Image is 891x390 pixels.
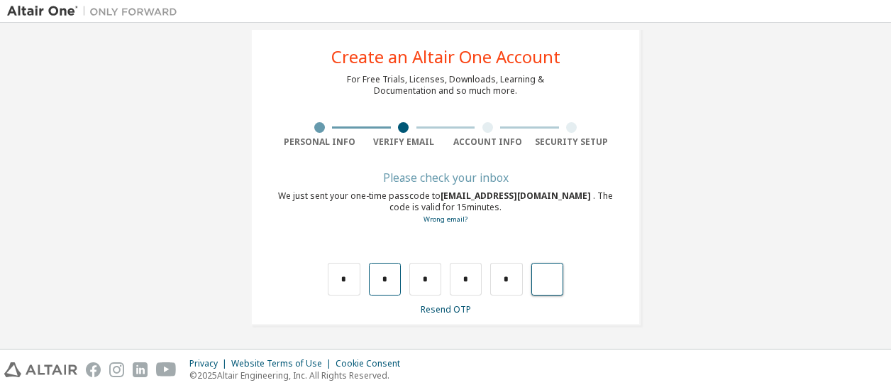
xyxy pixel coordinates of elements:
div: Cookie Consent [336,358,409,369]
div: Account Info [445,136,530,148]
div: Create an Altair One Account [331,48,560,65]
img: facebook.svg [86,362,101,377]
img: youtube.svg [156,362,177,377]
p: © 2025 Altair Engineering, Inc. All Rights Reserved. [189,369,409,381]
div: Security Setup [530,136,614,148]
div: Verify Email [362,136,446,148]
img: instagram.svg [109,362,124,377]
a: Go back to the registration form [424,215,467,224]
div: Personal Info [277,136,362,148]
div: For Free Trials, Licenses, Downloads, Learning & Documentation and so much more. [347,74,544,97]
div: Website Terms of Use [231,358,336,369]
div: Please check your inbox [277,173,614,182]
div: We just sent your one-time passcode to . The code is valid for 15 minutes. [277,190,614,225]
div: Privacy [189,358,231,369]
span: [EMAIL_ADDRESS][DOMAIN_NAME] [441,190,593,202]
img: Altair One [7,4,184,18]
a: Resend OTP [421,303,471,315]
img: altair_logo.svg [4,362,77,377]
img: linkedin.svg [133,362,148,377]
